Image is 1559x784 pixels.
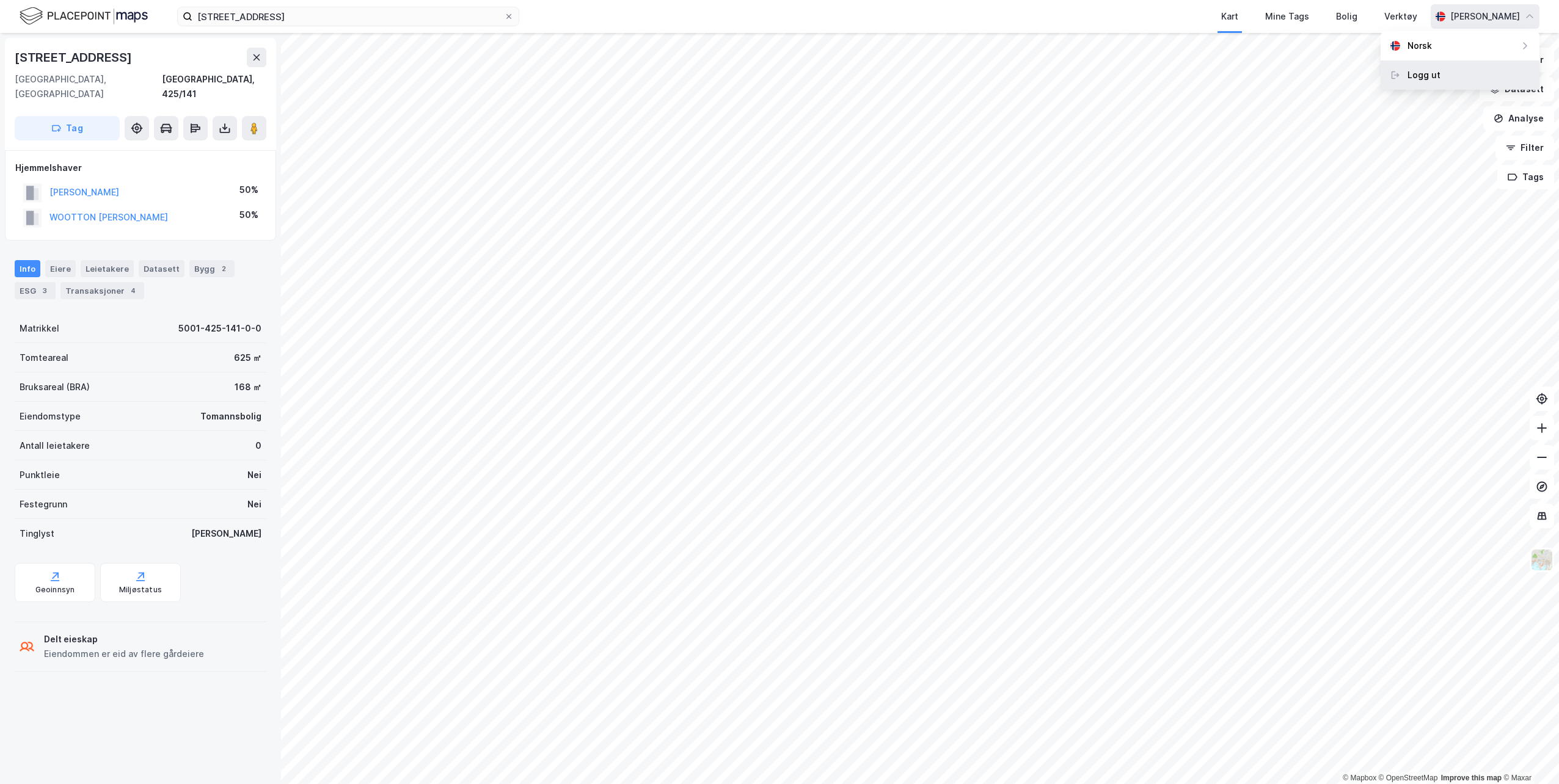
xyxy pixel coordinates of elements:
div: Delt eieskap [44,632,204,647]
div: 168 ㎡ [235,380,261,394]
button: Filter [1495,136,1554,160]
div: 4 [127,285,139,297]
div: Eiendommen er eid av flere gårdeiere [44,647,204,661]
div: [PERSON_NAME] [1450,9,1520,24]
div: 5001-425-141-0-0 [178,321,261,336]
a: Mapbox [1343,774,1376,782]
div: Datasett [139,260,184,277]
div: [STREET_ADDRESS] [15,48,134,67]
div: Tomannsbolig [200,409,261,424]
button: Analyse [1483,106,1554,131]
div: Hjemmelshaver [15,161,266,175]
button: Tag [15,116,120,140]
div: Norsk [1407,38,1432,53]
div: Info [15,260,40,277]
div: 50% [239,208,258,222]
div: Nei [247,497,261,512]
div: ESG [15,282,56,299]
div: 0 [255,438,261,453]
div: Matrikkel [20,321,59,336]
div: 3 [38,285,51,297]
div: Leietakere [81,260,134,277]
input: Søk på adresse, matrikkel, gårdeiere, leietakere eller personer [192,7,504,26]
a: Improve this map [1441,774,1502,782]
a: OpenStreetMap [1379,774,1438,782]
img: logo.f888ab2527a4732fd821a326f86c7f29.svg [20,5,148,27]
div: Punktleie [20,468,60,482]
div: Bruksareal (BRA) [20,380,90,394]
div: Eiere [45,260,76,277]
div: [PERSON_NAME] [191,526,261,541]
div: Logg ut [1407,68,1440,82]
div: Miljøstatus [119,585,162,595]
div: Tinglyst [20,526,54,541]
img: Z [1530,548,1554,572]
div: Eiendomstype [20,409,81,424]
div: Bolig [1336,9,1357,24]
iframe: Chat Widget [1498,725,1559,784]
div: [GEOGRAPHIC_DATA], [GEOGRAPHIC_DATA] [15,72,162,101]
div: 2 [217,263,230,275]
div: Geoinnsyn [35,585,75,595]
div: Transaksjoner [60,282,144,299]
div: Antall leietakere [20,438,90,453]
div: Tomteareal [20,350,68,365]
div: Festegrunn [20,497,67,512]
div: 50% [239,183,258,197]
div: Nei [247,468,261,482]
div: Kart [1221,9,1238,24]
div: 625 ㎡ [234,350,261,365]
div: [GEOGRAPHIC_DATA], 425/141 [162,72,266,101]
button: Tags [1497,165,1554,189]
div: Bygg [189,260,235,277]
div: Mine Tags [1265,9,1309,24]
div: Verktøy [1384,9,1417,24]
